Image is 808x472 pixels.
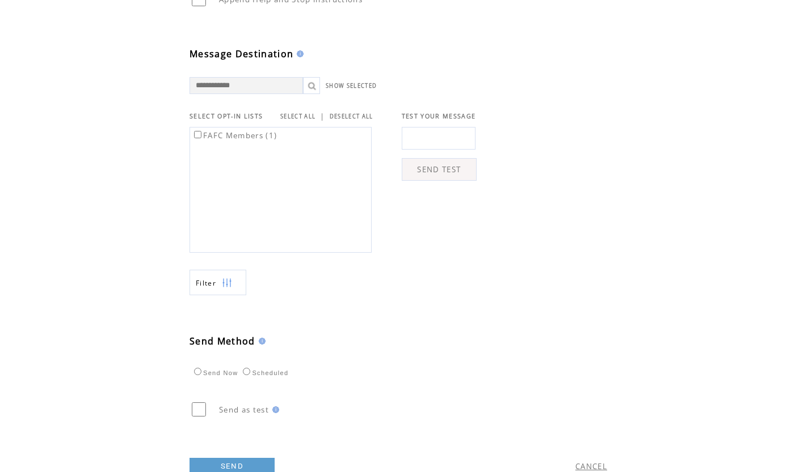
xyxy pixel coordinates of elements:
span: Send as test [219,405,269,415]
span: Send Method [190,335,255,347]
input: FAFC Members (1) [194,131,201,138]
img: help.gif [255,338,266,345]
a: SEND TEST [402,158,477,181]
a: SELECT ALL [280,113,315,120]
span: SELECT OPT-IN LISTS [190,112,263,120]
span: TEST YOUR MESSAGE [402,112,476,120]
span: | [320,111,325,121]
img: help.gif [269,406,279,413]
input: Scheduled [243,368,250,375]
label: Scheduled [240,369,288,376]
a: Filter [190,270,246,295]
span: Message Destination [190,48,293,60]
a: DESELECT ALL [330,113,373,120]
input: Send Now [194,368,201,375]
label: FAFC Members (1) [192,130,277,141]
a: SHOW SELECTED [326,82,377,90]
img: filters.png [222,270,232,296]
span: Show filters [196,278,216,288]
img: help.gif [293,50,304,57]
label: Send Now [191,369,238,376]
a: CANCEL [575,461,607,471]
